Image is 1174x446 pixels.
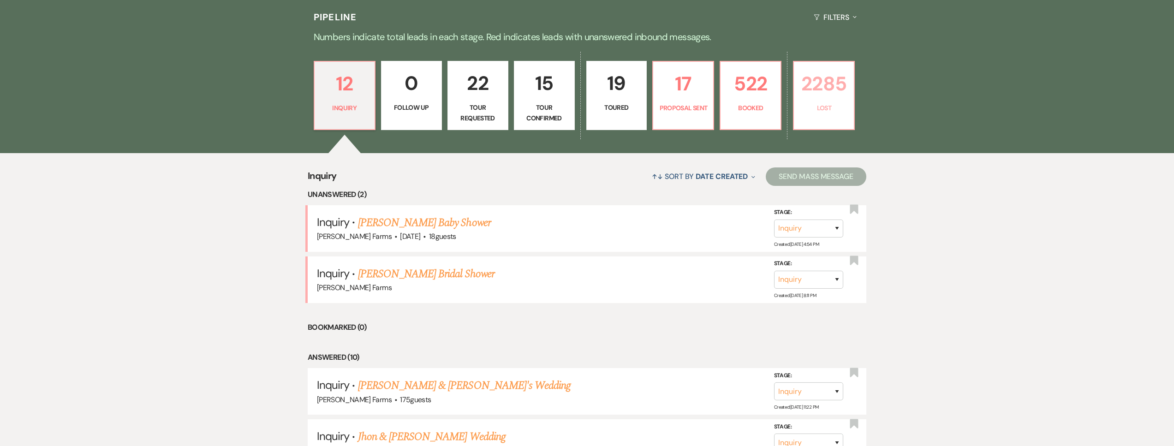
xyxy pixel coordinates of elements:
button: Filters [810,5,860,30]
span: [PERSON_NAME] Farms [317,395,392,404]
p: 2285 [799,68,848,99]
p: Booked [726,103,775,113]
span: Created: [DATE] 8:11 PM [774,292,816,298]
p: Tour Requested [453,102,502,123]
button: Sort By Date Created [648,164,759,189]
p: 22 [453,68,502,99]
a: 15Tour Confirmed [514,61,575,130]
span: 18 guests [429,232,456,241]
span: [PERSON_NAME] Farms [317,232,392,241]
p: Toured [592,102,641,113]
span: [PERSON_NAME] Farms [317,283,392,292]
li: Unanswered (2) [308,189,866,201]
span: Inquiry [317,429,349,443]
span: [DATE] [400,232,420,241]
a: 22Tour Requested [447,61,508,130]
a: [PERSON_NAME] Baby Shower [358,214,491,231]
span: 175 guests [400,395,431,404]
p: 17 [659,68,708,99]
label: Stage: [774,371,843,381]
a: 2285Lost [793,61,855,130]
a: [PERSON_NAME] & [PERSON_NAME]'s Wedding [358,377,571,394]
p: 12 [320,68,369,99]
span: Inquiry [317,378,349,392]
label: Stage: [774,422,843,432]
p: Proposal Sent [659,103,708,113]
li: Bookmarked (0) [308,321,866,333]
span: Inquiry [308,169,337,189]
p: Numbers indicate total leads in each stage. Red indicates leads with unanswered inbound messages. [255,30,919,44]
span: Inquiry [317,266,349,280]
button: Send Mass Message [766,167,866,186]
p: 522 [726,68,775,99]
a: 12Inquiry [314,61,375,130]
a: 0Follow Up [381,61,442,130]
a: Jhon & [PERSON_NAME] Wedding [358,428,506,445]
p: Inquiry [320,103,369,113]
h3: Pipeline [314,11,357,24]
p: 19 [592,68,641,99]
p: Tour Confirmed [520,102,569,123]
a: 17Proposal Sent [652,61,714,130]
a: 522Booked [720,61,781,130]
span: ↑↓ [652,172,663,181]
span: Inquiry [317,215,349,229]
label: Stage: [774,259,843,269]
span: Created: [DATE] 11:22 PM [774,404,818,410]
p: 15 [520,68,569,99]
a: [PERSON_NAME] Bridal Shower [358,266,495,282]
p: Lost [799,103,848,113]
label: Stage: [774,208,843,218]
p: 0 [387,68,436,99]
p: Follow Up [387,102,436,113]
span: Created: [DATE] 4:54 PM [774,241,819,247]
li: Answered (10) [308,351,866,363]
span: Date Created [696,172,748,181]
a: 19Toured [586,61,647,130]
